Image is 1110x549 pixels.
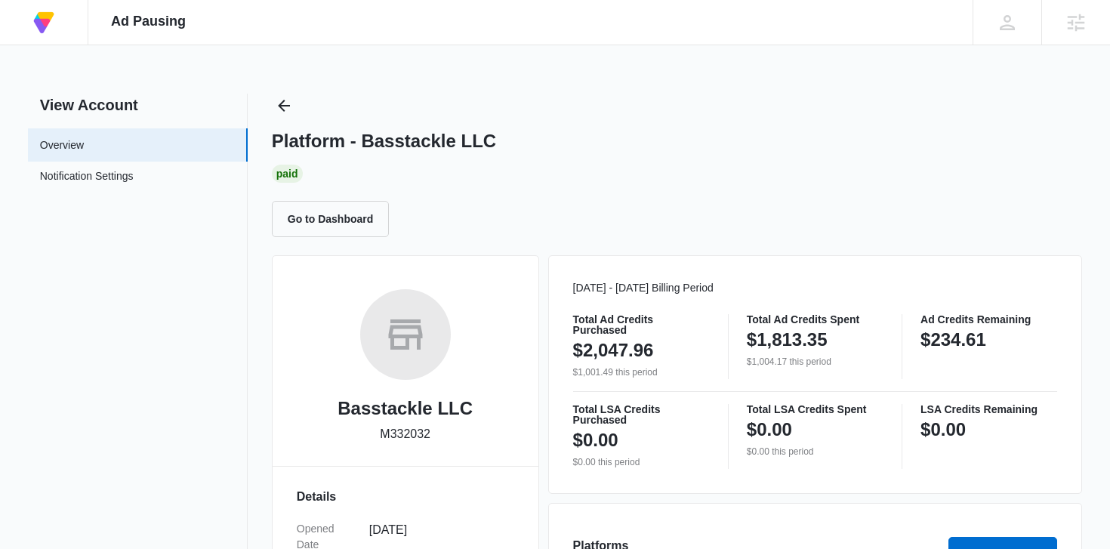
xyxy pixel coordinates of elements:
p: Ad Credits Remaining [920,314,1057,325]
a: Overview [40,137,84,153]
p: $2,047.96 [573,338,654,362]
span: Ad Pausing [111,14,186,29]
p: $0.00 [920,418,966,442]
p: LSA Credits Remaining [920,404,1057,415]
p: Total Ad Credits Purchased [573,314,710,335]
button: Go to Dashboard [272,201,390,237]
p: Total Ad Credits Spent [747,314,883,325]
p: $1,004.17 this period [747,355,883,369]
p: Total LSA Credits Purchased [573,404,710,425]
p: $0.00 [747,418,792,442]
a: Go to Dashboard [272,212,399,225]
p: [DATE] - [DATE] Billing Period [573,280,1058,296]
p: $0.00 this period [573,455,710,469]
img: Volusion [30,9,57,36]
p: $0.00 [573,428,618,452]
p: $234.61 [920,328,986,352]
h3: Details [297,488,514,506]
h1: Platform - Basstackle LLC [272,130,496,153]
p: Total LSA Credits Spent [747,404,883,415]
h2: View Account [28,94,248,116]
h2: Basstackle LLC [338,395,473,422]
a: Notification Settings [40,168,134,188]
p: $0.00 this period [747,445,883,458]
p: $1,001.49 this period [573,365,710,379]
button: Back [272,94,296,118]
p: $1,813.35 [747,328,828,352]
div: Paid [272,165,303,183]
p: M332032 [380,425,430,443]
